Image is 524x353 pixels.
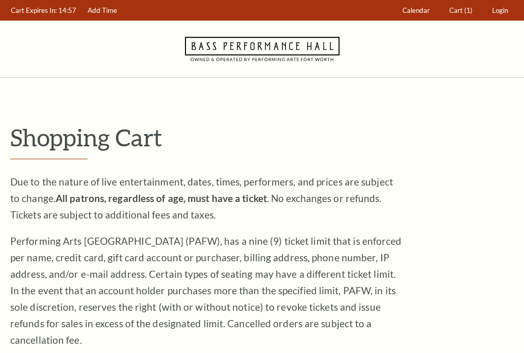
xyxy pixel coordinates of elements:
[487,1,513,21] a: Login
[398,1,435,21] a: Calendar
[445,1,478,21] a: Cart (1)
[10,176,393,221] span: Due to the nature of live entertainment, dates, times, performers, and prices are subject to chan...
[58,6,76,14] span: 14:57
[492,6,508,14] span: Login
[10,124,514,150] p: Shopping Cart
[56,192,267,204] strong: All patrons, regardless of age, must have a ticket
[10,233,402,348] p: Performing Arts [GEOGRAPHIC_DATA] (PAFW), has a nine (9) ticket limit that is enforced per name, ...
[402,6,430,14] span: Calendar
[83,1,122,21] a: Add Time
[449,6,463,14] span: Cart
[464,6,472,14] span: (1)
[11,6,57,14] span: Cart Expires In:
